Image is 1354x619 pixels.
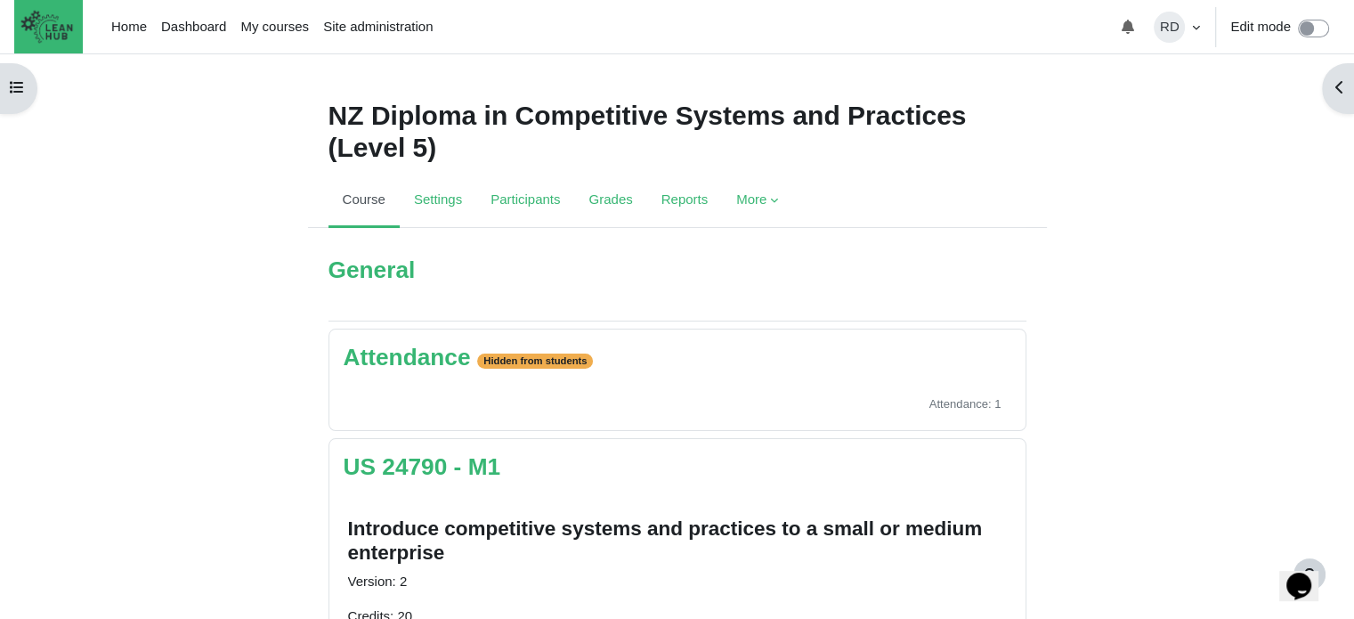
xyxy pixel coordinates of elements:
[647,175,723,228] a: Reports
[476,175,574,228] a: Participants
[328,257,416,283] a: General
[1230,17,1291,37] label: Edit mode
[477,354,593,369] span: Hidden from students
[574,175,646,228] a: Grades
[1279,548,1336,601] iframe: chat widget
[348,572,1007,592] p: Version: 2
[328,175,400,228] a: Course
[328,100,1026,164] h1: NZ Diploma in Competitive Systems and Practices (Level 5)
[400,175,476,228] a: Settings
[1121,20,1135,34] i: Toggle notifications menu
[348,517,983,564] span: Introduce competitive systems and practices to a small or medium enterprise
[14,4,79,50] img: The Lean Hub
[929,395,1001,413] span: Attendance: 1
[722,175,792,228] a: More
[344,344,471,371] a: Attendance
[1154,12,1185,43] span: RD
[344,453,501,480] a: US 24790 - M1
